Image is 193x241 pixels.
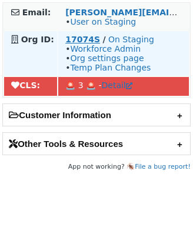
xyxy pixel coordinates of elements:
[58,77,189,96] td: 🚨 3 🚨 -
[22,8,51,17] strong: Email:
[2,161,191,173] footer: App not working? 🪳
[70,63,151,72] a: Temp Plan Changes
[3,104,190,126] h2: Customer Information
[70,44,141,53] a: Workforce Admin
[65,35,100,44] a: 17074S
[70,53,144,63] a: Org settings page
[3,133,190,155] h2: Other Tools & Resources
[65,44,151,72] span: • • •
[108,35,154,44] a: On Staging
[102,81,132,90] a: Detail
[65,17,136,26] span: •
[11,81,40,90] strong: CLS:
[21,35,54,44] strong: Org ID:
[70,17,136,26] a: User on Staging
[102,35,105,44] strong: /
[135,163,191,170] a: File a bug report!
